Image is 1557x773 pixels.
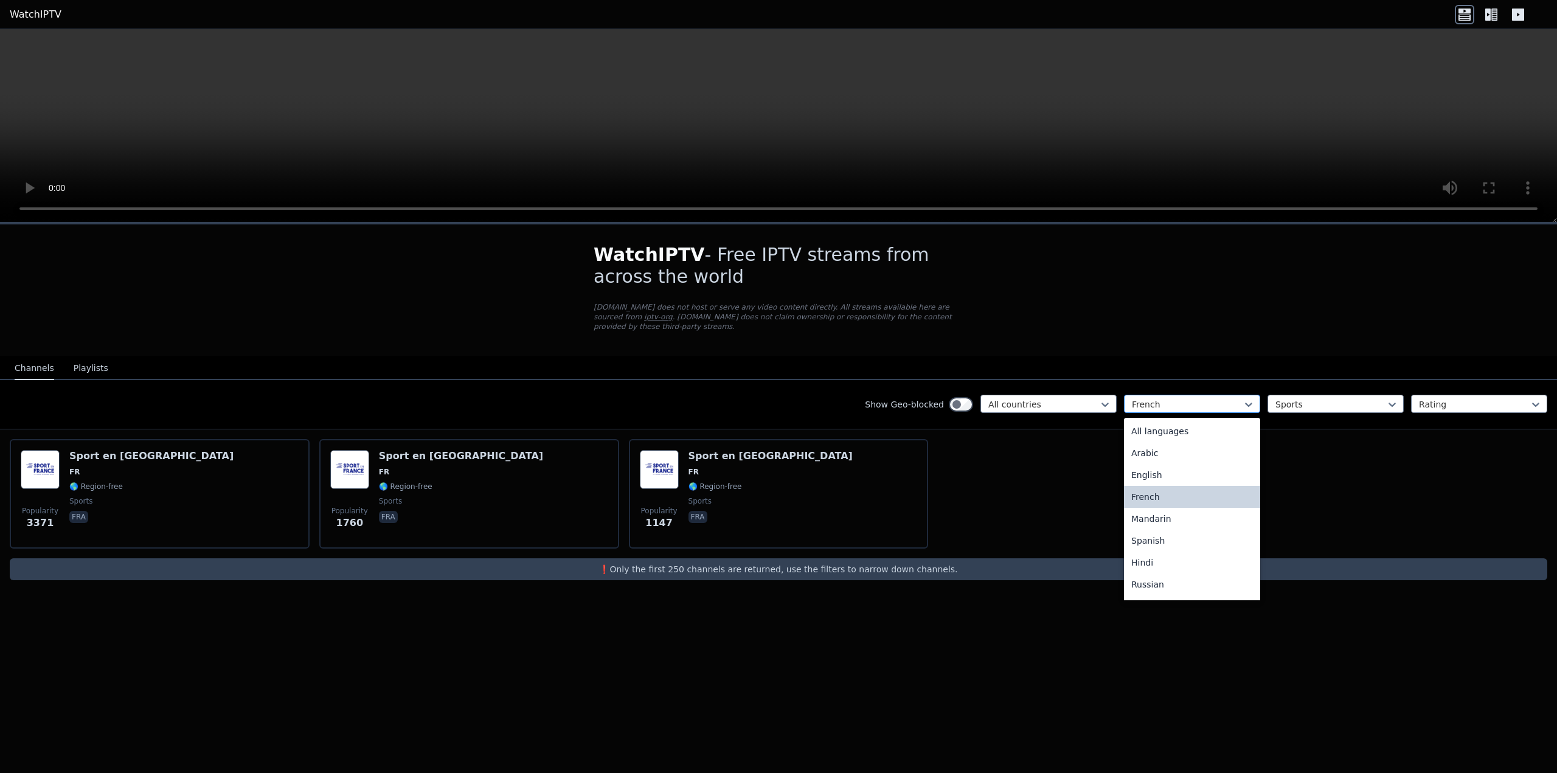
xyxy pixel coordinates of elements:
span: sports [379,496,402,506]
span: 1760 [336,516,364,530]
span: 1147 [645,516,673,530]
p: ❗️Only the first 250 channels are returned, use the filters to narrow down channels. [15,563,1542,575]
label: Show Geo-blocked [865,398,944,411]
span: WatchIPTV [594,244,705,265]
span: 🌎 Region-free [69,482,123,491]
span: sports [69,496,92,506]
div: Portuguese [1124,595,1260,617]
img: Sport en France [21,450,60,489]
div: English [1124,464,1260,486]
p: fra [688,511,707,523]
div: Russian [1124,574,1260,595]
span: 🌎 Region-free [379,482,432,491]
span: FR [69,467,80,477]
a: iptv-org [644,313,673,321]
button: Playlists [74,357,108,380]
button: Channels [15,357,54,380]
div: Spanish [1124,530,1260,552]
h6: Sport en [GEOGRAPHIC_DATA] [379,450,543,462]
div: All languages [1124,420,1260,442]
div: Mandarin [1124,508,1260,530]
h1: - Free IPTV streams from across the world [594,244,963,288]
img: Sport en France [330,450,369,489]
h6: Sport en [GEOGRAPHIC_DATA] [69,450,234,462]
span: FR [379,467,389,477]
img: Sport en France [640,450,679,489]
span: Popularity [22,506,58,516]
span: sports [688,496,712,506]
span: Popularity [331,506,368,516]
a: WatchIPTV [10,7,61,22]
p: [DOMAIN_NAME] does not host or serve any video content directly. All streams available here are s... [594,302,963,331]
div: French [1124,486,1260,508]
h6: Sport en [GEOGRAPHIC_DATA] [688,450,853,462]
span: Popularity [641,506,678,516]
span: FR [688,467,699,477]
div: Hindi [1124,552,1260,574]
span: 3371 [27,516,54,530]
div: Arabic [1124,442,1260,464]
p: fra [69,511,88,523]
span: 🌎 Region-free [688,482,742,491]
p: fra [379,511,398,523]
